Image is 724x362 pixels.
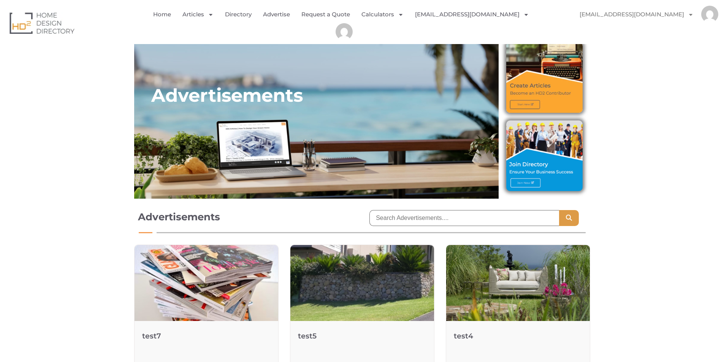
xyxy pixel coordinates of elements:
[151,84,303,107] h2: Advertisements
[559,210,579,226] button: Search
[369,210,559,226] input: Search Adevertisements....
[336,23,353,40] img: singh singh
[361,6,404,23] a: Calculators
[301,6,350,23] a: Request a Quote
[415,6,529,23] a: [EMAIL_ADDRESS][DOMAIN_NAME]
[263,6,290,23] a: Advertise
[147,6,541,40] nav: Menu
[225,6,252,23] a: Directory
[298,332,317,340] a: test5
[182,6,214,23] a: Articles
[572,6,718,23] nav: Menu
[153,6,171,23] a: Home
[138,210,355,224] h1: Advertisements
[572,6,701,23] a: [EMAIL_ADDRESS][DOMAIN_NAME]
[142,332,161,340] a: test7
[701,6,718,23] img: singh singh
[454,332,473,340] a: test4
